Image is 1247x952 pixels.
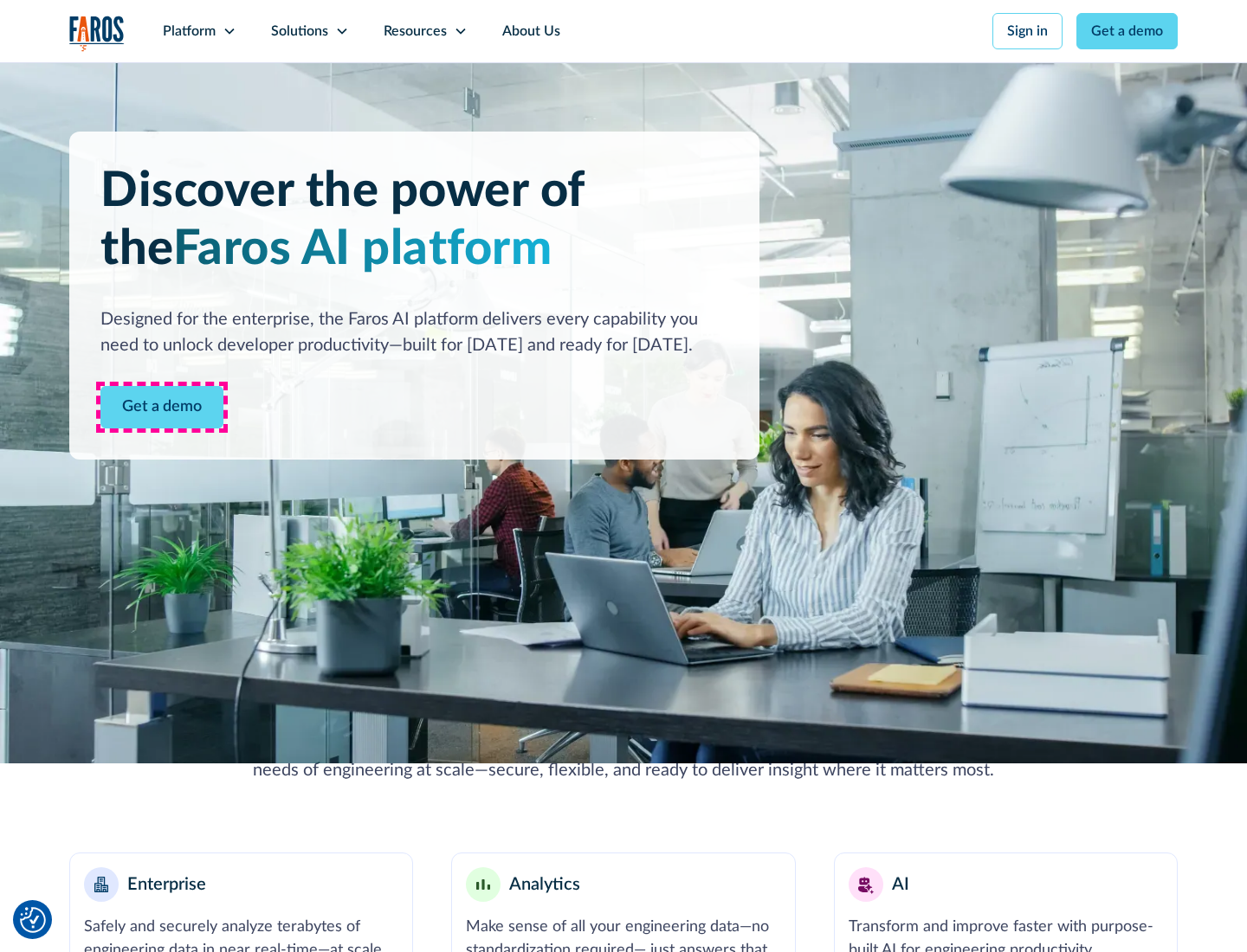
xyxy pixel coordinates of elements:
[69,16,125,51] a: home
[69,16,125,51] img: Logo of the analytics and reporting company Faros.
[476,879,490,891] img: Minimalist bar chart analytics icon
[20,907,46,933] img: Revisit consent button
[163,21,216,42] div: Platform
[100,163,728,279] h1: Discover the power of the
[1076,13,1178,49] a: Get a demo
[384,21,447,42] div: Resources
[173,225,552,273] span: Faros AI platform
[127,872,206,897] div: Enterprise
[100,386,223,428] a: Contact Modal
[852,871,880,898] img: AI robot or assistant icon
[892,872,909,897] div: AI
[271,21,328,42] div: Solutions
[992,13,1063,49] a: Sign in
[509,872,580,897] div: Analytics
[100,306,728,358] div: Designed for the enterprise, the Faros AI platform delivers every capability you need to unlock d...
[20,907,46,933] button: Cookie Settings
[94,877,108,892] img: Enterprise building blocks or structure icon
